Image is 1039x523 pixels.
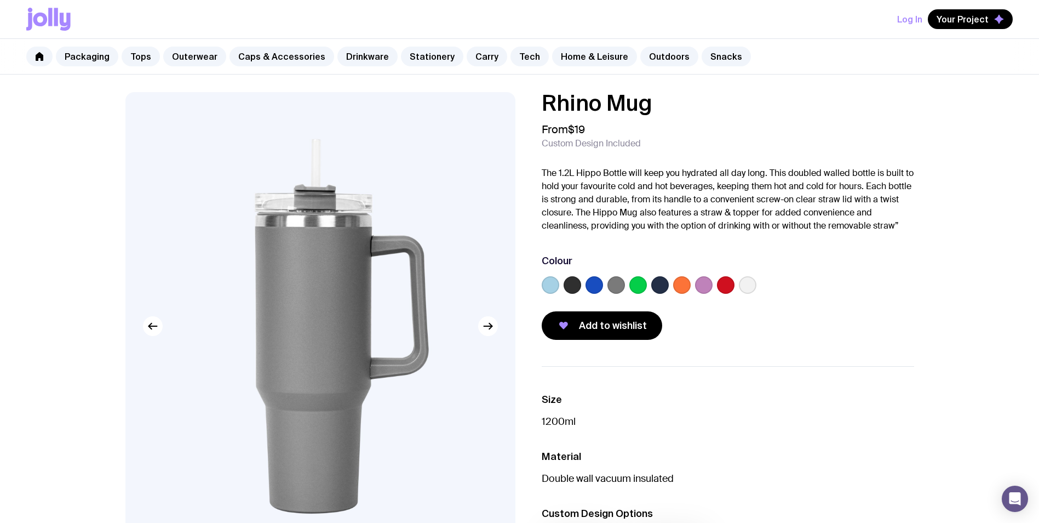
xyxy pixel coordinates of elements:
[542,167,914,232] p: The 1.2L Hippo Bottle will keep you hydrated all day long. This doubled walled bottle is built to...
[897,9,922,29] button: Log In
[467,47,507,66] a: Carry
[542,254,572,268] h3: Colour
[568,122,585,137] span: $19
[542,450,914,463] h3: Material
[1002,486,1028,512] div: Open Intercom Messenger
[542,507,914,520] h3: Custom Design Options
[542,311,662,340] button: Add to wishlist
[401,47,463,66] a: Stationery
[928,9,1013,29] button: Your Project
[229,47,334,66] a: Caps & Accessories
[579,319,647,332] span: Add to wishlist
[510,47,549,66] a: Tech
[542,415,914,428] p: 1200ml
[542,123,585,136] span: From
[163,47,226,66] a: Outerwear
[640,47,698,66] a: Outdoors
[56,47,118,66] a: Packaging
[552,47,637,66] a: Home & Leisure
[542,138,641,149] span: Custom Design Included
[937,14,989,25] span: Your Project
[337,47,398,66] a: Drinkware
[122,47,160,66] a: Tops
[702,47,751,66] a: Snacks
[542,92,914,114] h1: Rhino Mug
[542,472,914,485] p: Double wall vacuum insulated
[542,393,914,406] h3: Size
